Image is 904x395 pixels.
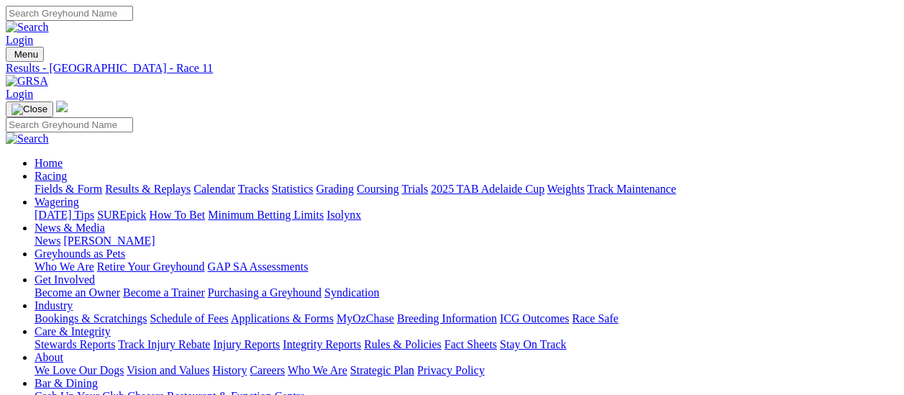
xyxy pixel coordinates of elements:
[35,209,898,222] div: Wagering
[417,364,485,376] a: Privacy Policy
[364,338,442,350] a: Rules & Policies
[35,235,60,247] a: News
[35,183,898,196] div: Racing
[6,34,33,46] a: Login
[14,49,38,60] span: Menu
[337,312,394,324] a: MyOzChase
[35,183,102,195] a: Fields & Form
[35,222,105,234] a: News & Media
[35,325,111,337] a: Care & Integrity
[35,260,898,273] div: Greyhounds as Pets
[35,170,67,182] a: Racing
[35,273,95,286] a: Get Involved
[35,260,94,273] a: Who We Are
[208,286,321,299] a: Purchasing a Greyhound
[283,338,361,350] a: Integrity Reports
[127,364,209,376] a: Vision and Values
[6,21,49,34] img: Search
[231,312,334,324] a: Applications & Forms
[327,209,361,221] a: Isolynx
[12,104,47,115] img: Close
[547,183,585,195] a: Weights
[238,183,269,195] a: Tracks
[324,286,379,299] a: Syndication
[35,338,115,350] a: Stewards Reports
[35,248,125,260] a: Greyhounds as Pets
[6,75,48,88] img: GRSA
[97,209,146,221] a: SUREpick
[150,209,206,221] a: How To Bet
[35,209,94,221] a: [DATE] Tips
[35,286,120,299] a: Become an Owner
[150,312,228,324] a: Schedule of Fees
[6,117,133,132] input: Search
[357,183,399,195] a: Coursing
[6,101,53,117] button: Toggle navigation
[97,260,205,273] a: Retire Your Greyhound
[35,157,63,169] a: Home
[6,62,898,75] a: Results - [GEOGRAPHIC_DATA] - Race 11
[213,338,280,350] a: Injury Reports
[35,338,898,351] div: Care & Integrity
[193,183,235,195] a: Calendar
[588,183,676,195] a: Track Maintenance
[35,312,147,324] a: Bookings & Scratchings
[208,260,309,273] a: GAP SA Assessments
[63,235,155,247] a: [PERSON_NAME]
[6,88,33,100] a: Login
[35,299,73,312] a: Industry
[500,312,569,324] a: ICG Outcomes
[6,6,133,21] input: Search
[35,196,79,208] a: Wagering
[431,183,544,195] a: 2025 TAB Adelaide Cup
[212,364,247,376] a: History
[397,312,497,324] a: Breeding Information
[105,183,191,195] a: Results & Replays
[250,364,285,376] a: Careers
[35,312,898,325] div: Industry
[444,338,497,350] a: Fact Sheets
[401,183,428,195] a: Trials
[123,286,205,299] a: Become a Trainer
[35,377,98,389] a: Bar & Dining
[208,209,324,221] a: Minimum Betting Limits
[350,364,414,376] a: Strategic Plan
[272,183,314,195] a: Statistics
[288,364,347,376] a: Who We Are
[316,183,354,195] a: Grading
[35,364,124,376] a: We Love Our Dogs
[56,101,68,112] img: logo-grsa-white.png
[35,235,898,248] div: News & Media
[500,338,566,350] a: Stay On Track
[35,286,898,299] div: Get Involved
[118,338,210,350] a: Track Injury Rebate
[6,47,44,62] button: Toggle navigation
[35,351,63,363] a: About
[35,364,898,377] div: About
[572,312,618,324] a: Race Safe
[6,132,49,145] img: Search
